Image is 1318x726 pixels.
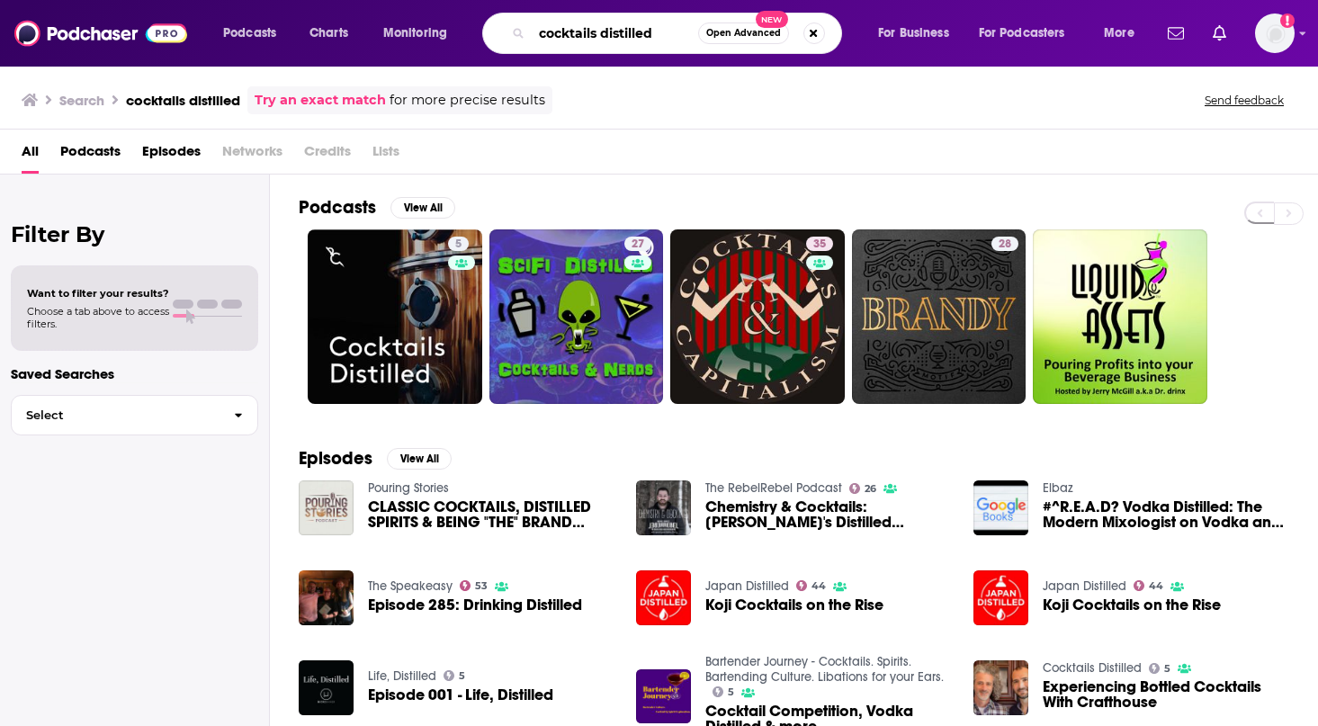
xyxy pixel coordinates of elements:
[368,480,449,496] a: Pouring Stories
[371,19,471,48] button: open menu
[11,365,258,382] p: Saved Searches
[60,137,121,174] a: Podcasts
[1043,480,1073,496] a: Elbaz
[1206,18,1233,49] a: Show notifications dropdown
[304,137,351,174] span: Credits
[849,483,877,494] a: 26
[636,480,691,535] img: Chemistry & Cocktails: Nathan Flim's Distilled Journey
[1280,13,1295,28] svg: Add a profile image
[299,570,354,625] img: Episode 285: Drinking Distilled
[126,92,240,109] h3: cocktails distilled
[299,196,455,219] a: PodcastsView All
[368,499,614,530] span: CLASSIC COCKTAILS, DISTILLED SPIRITS & BEING "THE" BRAND AMBASSADOR | [PERSON_NAME] | POURING STO...
[1043,499,1289,530] a: #^R.E.A.D? Vodka Distilled: The Modern Mixologist on Vodka and Vodka Cocktails PDF
[1255,13,1295,53] span: Logged in as BaltzandCompany
[299,447,452,470] a: EpisodesView All
[1255,13,1295,53] button: Show profile menu
[299,196,376,219] h2: Podcasts
[1104,21,1134,46] span: More
[806,237,833,251] a: 35
[878,21,949,46] span: For Business
[455,236,462,254] span: 5
[1149,663,1171,674] a: 5
[59,92,104,109] h3: Search
[372,137,399,174] span: Lists
[27,287,169,300] span: Want to filter your results?
[632,236,644,254] span: 27
[756,11,788,28] span: New
[14,16,187,50] img: Podchaser - Follow, Share and Rate Podcasts
[308,229,482,404] a: 5
[309,21,348,46] span: Charts
[459,672,465,680] span: 5
[11,221,258,247] h2: Filter By
[973,480,1028,535] img: #^R.E.A.D? Vodka Distilled: The Modern Mixologist on Vodka and Vodka Cocktails PDF
[1043,597,1221,613] a: Koji Cocktails on the Rise
[27,305,169,330] span: Choose a tab above to access filters.
[705,499,952,530] a: Chemistry & Cocktails: Nathan Flim's Distilled Journey
[705,654,944,685] a: Bartender Journey - Cocktails. Spirits. Bartending Culture. Libations for your Ears.
[811,582,826,590] span: 44
[991,237,1018,251] a: 28
[489,229,664,404] a: 27
[1149,582,1163,590] span: 44
[299,480,354,535] img: CLASSIC COCKTAILS, DISTILLED SPIRITS & BEING "THE" BRAND AMBASSADOR | RYAN MCGINNIS | POURING STO...
[1134,580,1164,591] a: 44
[967,19,1091,48] button: open menu
[1043,660,1142,676] a: Cocktails Distilled
[448,237,469,251] a: 5
[12,409,220,421] span: Select
[1161,18,1191,49] a: Show notifications dropdown
[979,21,1065,46] span: For Podcasters
[670,229,845,404] a: 35
[532,19,698,48] input: Search podcasts, credits, & more...
[973,570,1028,625] img: Koji Cocktails on the Rise
[1091,19,1157,48] button: open menu
[852,229,1027,404] a: 28
[999,236,1011,254] span: 28
[368,687,553,703] a: Episode 001 - Life, Distilled
[636,669,691,724] img: Cocktail Competition, Vodka Distilled & more
[1043,679,1289,710] a: Experiencing Bottled Cocktails With Crafthouse
[390,197,455,219] button: View All
[11,395,258,435] button: Select
[368,578,453,594] a: The Speakeasy
[973,660,1028,715] img: Experiencing Bottled Cocktails With Crafthouse
[796,580,827,591] a: 44
[865,19,972,48] button: open menu
[299,447,372,470] h2: Episodes
[1255,13,1295,53] img: User Profile
[142,137,201,174] span: Episodes
[444,670,466,681] a: 5
[865,485,876,493] span: 26
[222,137,282,174] span: Networks
[705,480,842,496] a: The RebelRebel Podcast
[460,580,489,591] a: 53
[255,90,386,111] a: Try an exact match
[636,570,691,625] img: Koji Cocktails on the Rise
[705,597,883,613] a: Koji Cocktails on the Rise
[706,29,781,38] span: Open Advanced
[475,582,488,590] span: 53
[705,499,952,530] span: Chemistry & Cocktails: [PERSON_NAME]'s Distilled Journey
[299,660,354,715] img: Episode 001 - Life, Distilled
[223,21,276,46] span: Podcasts
[22,137,39,174] a: All
[1164,665,1170,673] span: 5
[624,237,651,251] a: 27
[387,448,452,470] button: View All
[713,686,735,697] a: 5
[368,597,582,613] span: Episode 285: Drinking Distilled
